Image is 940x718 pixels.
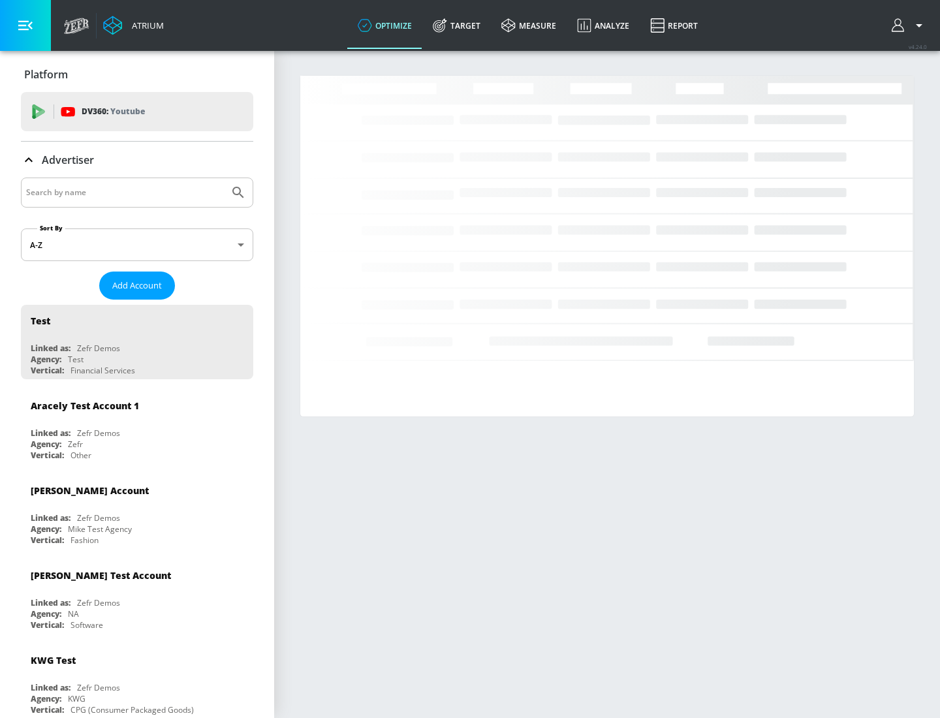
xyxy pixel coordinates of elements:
div: Vertical: [31,619,64,631]
div: Fashion [70,535,99,546]
div: Advertiser [21,142,253,178]
div: NA [68,608,79,619]
div: Aracely Test Account 1Linked as:Zefr DemosAgency:ZefrVertical:Other [21,390,253,464]
div: Platform [21,56,253,93]
div: Zefr Demos [77,597,120,608]
div: Test [68,354,84,365]
p: Advertiser [42,153,94,167]
a: optimize [347,2,422,49]
div: KWG Test [31,654,76,666]
div: Linked as: [31,343,70,354]
div: TestLinked as:Zefr DemosAgency:TestVertical:Financial Services [21,305,253,379]
div: Agency: [31,693,61,704]
div: Zefr Demos [77,428,120,439]
p: Platform [24,67,68,82]
div: Vertical: [31,450,64,461]
div: [PERSON_NAME] AccountLinked as:Zefr DemosAgency:Mike Test AgencyVertical:Fashion [21,475,253,549]
div: [PERSON_NAME] Test AccountLinked as:Zefr DemosAgency:NAVertical:Software [21,559,253,634]
div: Other [70,450,91,461]
a: Atrium [103,16,164,35]
div: Vertical: [31,535,64,546]
div: [PERSON_NAME] Test Account [31,569,171,582]
div: Vertical: [31,365,64,376]
div: Atrium [127,20,164,31]
a: measure [491,2,567,49]
a: Target [422,2,491,49]
div: CPG (Consumer Packaged Goods) [70,704,194,715]
div: Linked as: [31,597,70,608]
span: v 4.24.0 [909,43,927,50]
p: Youtube [110,104,145,118]
div: Agency: [31,354,61,365]
div: Vertical: [31,704,64,715]
div: A-Z [21,228,253,261]
input: Search by name [26,184,224,201]
a: Analyze [567,2,640,49]
div: Linked as: [31,512,70,523]
div: Agency: [31,439,61,450]
div: KWG [68,693,86,704]
span: Add Account [112,278,162,293]
button: Add Account [99,272,175,300]
p: DV360: [82,104,145,119]
div: Agency: [31,523,61,535]
div: Financial Services [70,365,135,376]
label: Sort By [37,224,65,232]
div: Zefr [68,439,83,450]
div: Agency: [31,608,61,619]
div: Zefr Demos [77,343,120,354]
div: Zefr Demos [77,512,120,523]
div: Linked as: [31,428,70,439]
div: Test [31,315,50,327]
div: Aracely Test Account 1 [31,399,139,412]
a: Report [640,2,708,49]
div: Mike Test Agency [68,523,132,535]
div: Software [70,619,103,631]
div: Linked as: [31,682,70,693]
div: Zefr Demos [77,682,120,693]
div: DV360: Youtube [21,92,253,131]
div: [PERSON_NAME] Account [31,484,149,497]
